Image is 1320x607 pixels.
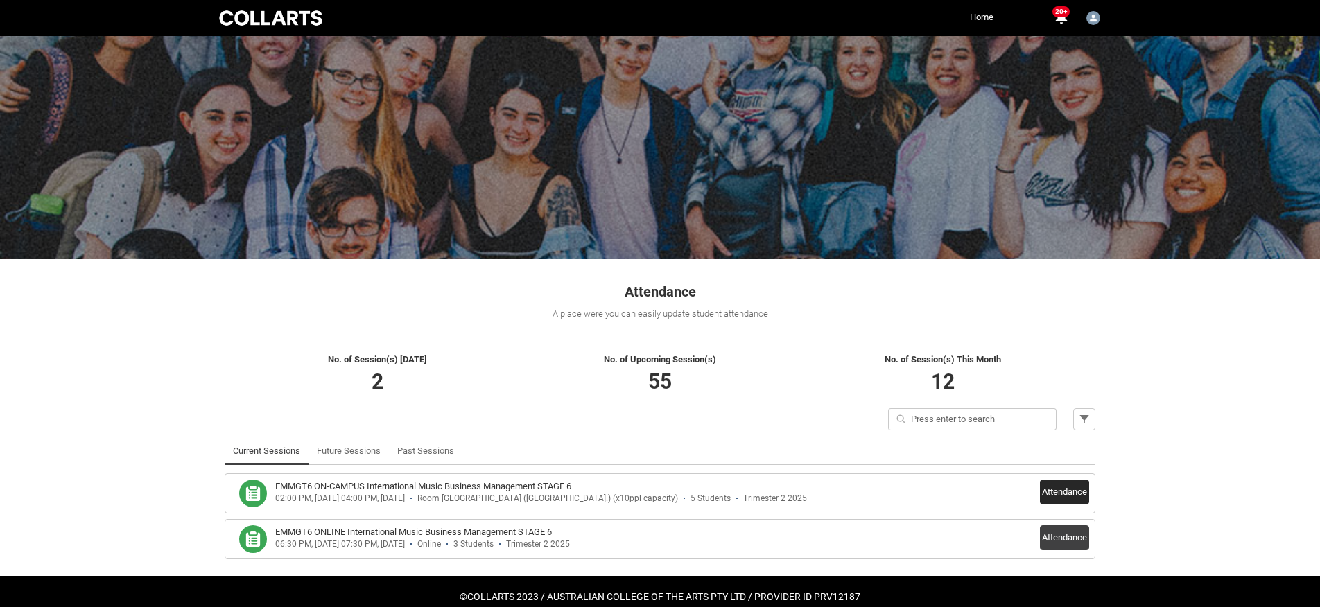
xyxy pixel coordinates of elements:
li: Past Sessions [389,437,462,465]
div: Trimester 2 2025 [743,493,807,504]
span: 12 [931,369,955,394]
img: Chrissie Vincent [1086,11,1100,25]
div: A place were you can easily update student attendance [225,307,1095,321]
button: Attendance [1040,525,1089,550]
span: No. of Session(s) This Month [885,354,1001,364]
input: Press enter to search [888,408,1057,430]
div: 5 Students [691,493,731,504]
a: Future Sessions [317,437,381,465]
span: No. of Session(s) [DATE] [328,354,427,364]
div: 06:30 PM, [DATE] 07:30 PM, [DATE] [275,539,405,549]
li: Future Sessions [309,437,389,465]
span: No. of Upcoming Session(s) [604,354,716,364]
span: 20+ [1052,6,1070,17]
a: Past Sessions [397,437,454,465]
button: User Profile Chrissie Vincent [1083,6,1104,28]
h3: EMMGT6 ONLINE International Music Business Management STAGE 6 [275,525,552,539]
div: Room [GEOGRAPHIC_DATA] ([GEOGRAPHIC_DATA].) (x10ppl capacity) [417,493,678,504]
button: Attendance [1040,480,1089,504]
li: Current Sessions [225,437,309,465]
a: Home [966,7,997,28]
div: Online [417,539,441,549]
h3: EMMGT6 ON-CAMPUS International Music Business Management STAGE 6 [275,480,571,493]
div: 02:00 PM, [DATE] 04:00 PM, [DATE] [275,493,405,504]
a: Current Sessions [233,437,300,465]
button: 20+ [1052,10,1069,26]
span: Attendance [625,283,696,300]
span: 2 [372,369,383,394]
div: 3 Students [453,539,494,549]
span: 55 [648,369,672,394]
div: Trimester 2 2025 [506,539,570,549]
button: Filter [1073,408,1095,430]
